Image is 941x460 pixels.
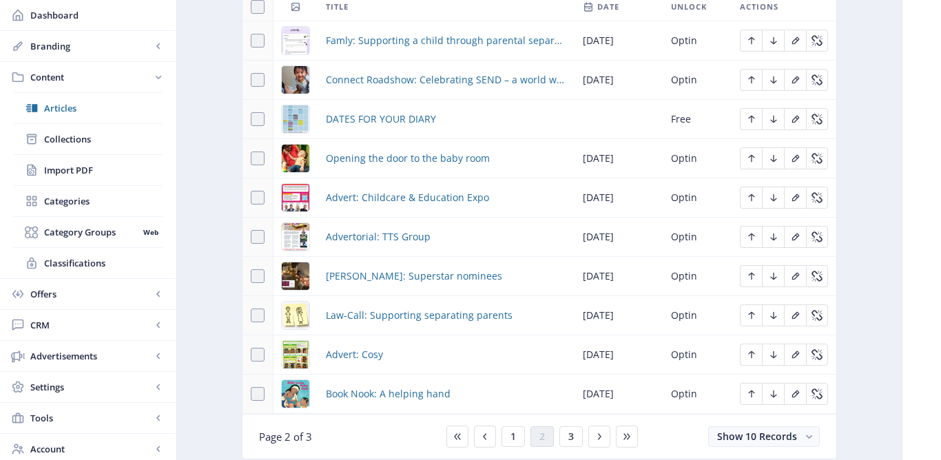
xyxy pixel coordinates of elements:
td: [DATE] [575,61,663,100]
span: Dashboard [30,8,165,22]
a: Edit page [762,33,784,46]
span: Import PDF [44,163,163,177]
span: CRM [30,318,152,332]
a: Edit page [784,151,806,164]
td: Free [663,100,732,139]
a: Edit page [784,347,806,360]
img: img_17-8.jpg [282,66,309,94]
a: Edit page [784,386,806,399]
img: img_16-4.jpg [282,27,309,54]
td: Optin [663,139,732,178]
td: Optin [663,178,732,218]
span: Advertisements [30,349,152,363]
td: Optin [663,257,732,296]
span: Collections [44,132,163,146]
a: Edit page [762,72,784,85]
a: Edit page [740,386,762,399]
td: [DATE] [575,139,663,178]
a: Edit page [740,33,762,46]
a: Edit page [806,33,828,46]
img: img_24-1.jpg [282,262,309,290]
a: Edit page [740,269,762,282]
td: [DATE] [575,218,663,257]
a: Edit page [762,112,784,125]
a: Edit page [740,229,762,242]
span: Branding [30,39,152,53]
a: Famly: Supporting a child through parental separation [326,32,566,49]
a: Edit page [806,347,828,360]
span: Settings [30,380,152,394]
td: [DATE] [575,178,663,218]
a: Advert: Cosy [326,346,383,363]
a: Edit page [740,308,762,321]
a: Edit page [740,190,762,203]
td: Optin [663,218,732,257]
a: Edit page [806,308,828,321]
a: Connect Roadshow: Celebrating SEND – a world without limits [326,72,566,88]
a: Edit page [762,308,784,321]
a: Edit page [806,269,828,282]
img: img_30-1.jpg [282,341,309,368]
td: Optin [663,61,732,100]
span: Content [30,70,152,84]
a: Edit page [806,190,828,203]
a: Edit page [740,112,762,125]
a: Opening the door to the baby room [326,150,490,167]
img: img_23-1.jpg [282,223,309,251]
span: Account [30,442,152,456]
a: DATES FOR YOUR DIARY [326,111,436,127]
a: Edit page [784,190,806,203]
a: Edit page [762,151,784,164]
a: Law-Call: Supporting separating parents [326,307,513,324]
td: [DATE] [575,296,663,335]
a: Edit page [806,386,828,399]
td: Optin [663,375,732,414]
a: Edit page [806,112,828,125]
a: Edit page [784,308,806,321]
span: Classifications [44,256,163,270]
img: img_31-6.jpg [282,380,309,408]
a: Edit page [762,190,784,203]
a: Edit page [806,72,828,85]
a: Classifications [14,248,163,278]
a: Edit page [784,229,806,242]
td: [DATE] [575,375,663,414]
a: Import PDF [14,155,163,185]
img: img_22-1.jpg [282,184,309,211]
img: img_18-1.jpg [282,105,309,133]
a: Advert: Childcare & Education Expo [326,189,489,206]
span: Categories [44,194,163,208]
img: img_20-1.jpg [282,145,309,172]
a: Book Nook: A helping hand [326,386,451,402]
td: Optin [663,21,732,61]
a: Articles [14,93,163,123]
span: Offers [30,287,152,301]
a: Edit page [784,72,806,85]
a: Edit page [740,72,762,85]
a: Edit page [762,229,784,242]
a: Edit page [784,33,806,46]
span: [PERSON_NAME]: Superstar nominees [326,268,502,284]
a: Edit page [762,347,784,360]
a: Edit page [740,347,762,360]
a: Collections [14,124,163,154]
a: Advertorial: TTS Group [326,229,431,245]
a: Category GroupsWeb [14,217,163,247]
span: Articles [44,101,163,115]
td: [DATE] [575,335,663,375]
a: Edit page [762,386,784,399]
td: Optin [663,296,732,335]
a: Edit page [806,151,828,164]
a: Edit page [740,151,762,164]
a: Edit page [784,269,806,282]
span: Category Groups [44,225,138,239]
a: Categories [14,186,163,216]
img: img_28-1.jpg [282,302,309,329]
